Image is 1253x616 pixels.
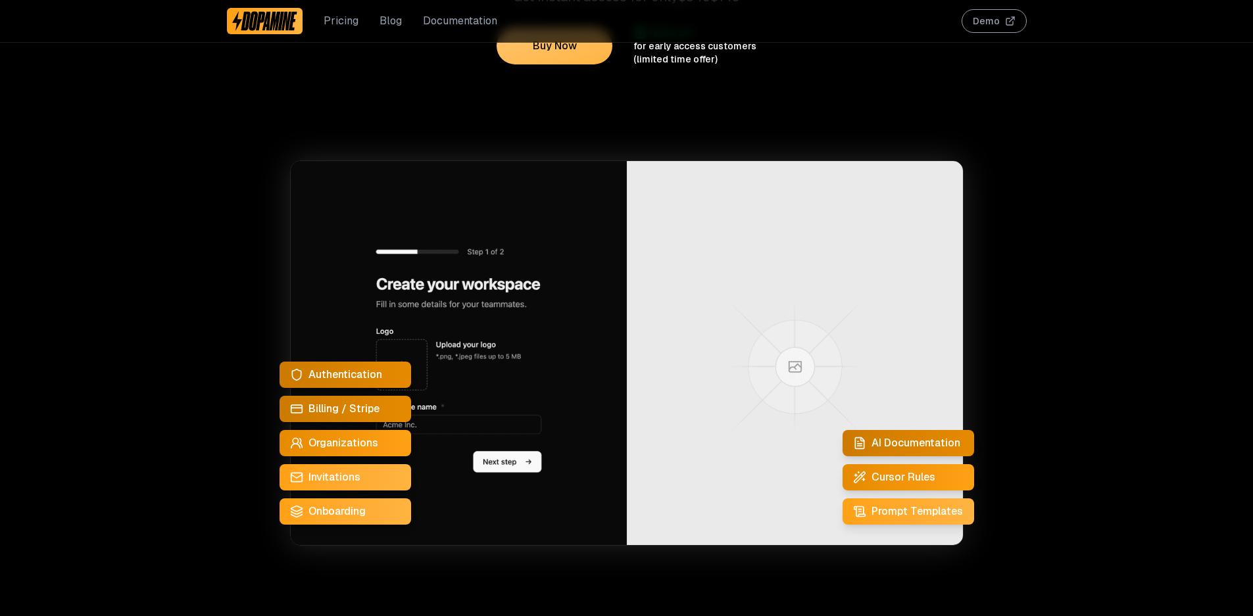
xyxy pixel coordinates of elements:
img: Dopamine [232,11,298,32]
span: Invitations [308,469,360,485]
a: Billing / Stripe [280,396,411,422]
span: Prompt Templates [872,504,963,519]
div: for early access customers [633,39,756,53]
a: Blog [380,13,402,29]
a: Pricing [324,13,358,29]
a: Dopamine [227,8,303,34]
span: Onboarding [308,504,366,519]
button: Demo [962,9,1027,33]
a: Authentication [280,362,411,388]
span: AI Documentation [872,435,960,451]
span: Organizations [308,435,378,451]
img: Dashboard screenshot [290,160,964,546]
span: Authentication [308,367,382,383]
a: Documentation [423,13,497,29]
button: Buy Now [497,28,612,64]
span: Billing / Stripe [308,401,380,417]
div: (limited time offer) [633,53,718,66]
span: Cursor Rules [872,469,935,485]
